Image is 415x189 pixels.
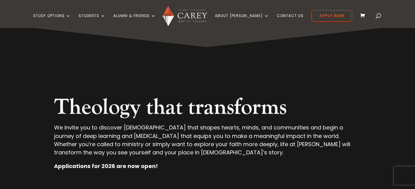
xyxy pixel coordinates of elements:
[215,14,269,28] a: About [PERSON_NAME]
[54,162,158,170] strong: Applications for 2026 are now open!
[113,14,156,28] a: Alumni & Friends
[311,10,352,22] a: Apply Now
[79,14,105,28] a: Students
[54,94,361,123] h2: Theology that transforms
[162,6,207,26] img: Carey Baptist College
[277,14,304,28] a: Contact Us
[33,14,71,28] a: Study Options
[54,123,361,162] p: We invite you to discover [DEMOGRAPHIC_DATA] that shapes hearts, minds, and communities and begin...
